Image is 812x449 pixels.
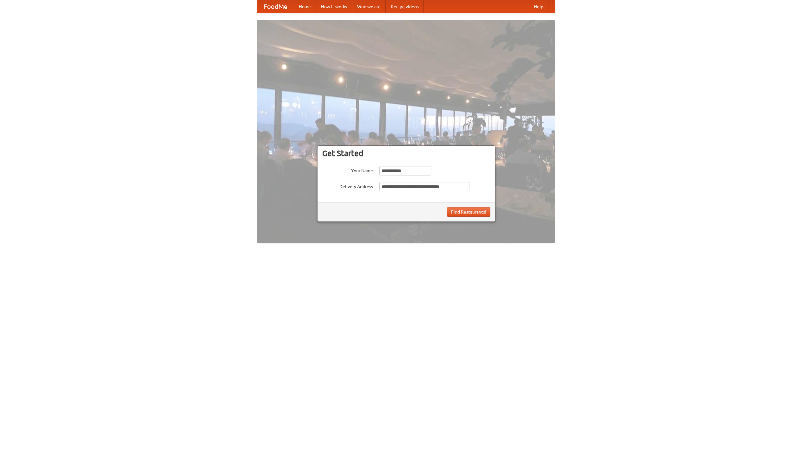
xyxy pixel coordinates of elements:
a: Who we are [352,0,386,13]
label: Delivery Address [322,182,373,190]
a: FoodMe [257,0,294,13]
h3: Get Started [322,149,490,158]
a: Recipe videos [386,0,424,13]
button: Find Restaurants! [447,207,490,217]
a: Help [529,0,548,13]
label: Your Name [322,166,373,174]
a: How it works [316,0,352,13]
a: Home [294,0,316,13]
